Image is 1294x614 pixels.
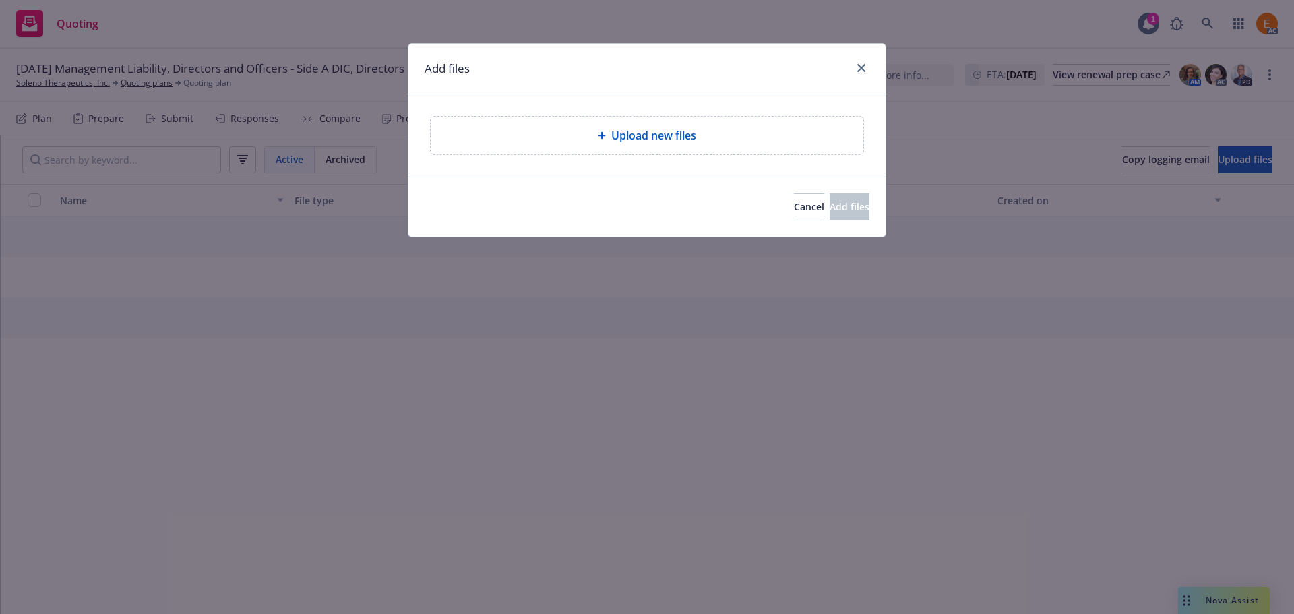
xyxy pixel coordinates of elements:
[830,193,869,220] button: Add files
[830,200,869,213] span: Add files
[853,60,869,76] a: close
[611,127,696,144] span: Upload new files
[794,193,824,220] button: Cancel
[425,60,470,78] h1: Add files
[430,116,864,155] div: Upload new files
[794,200,824,213] span: Cancel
